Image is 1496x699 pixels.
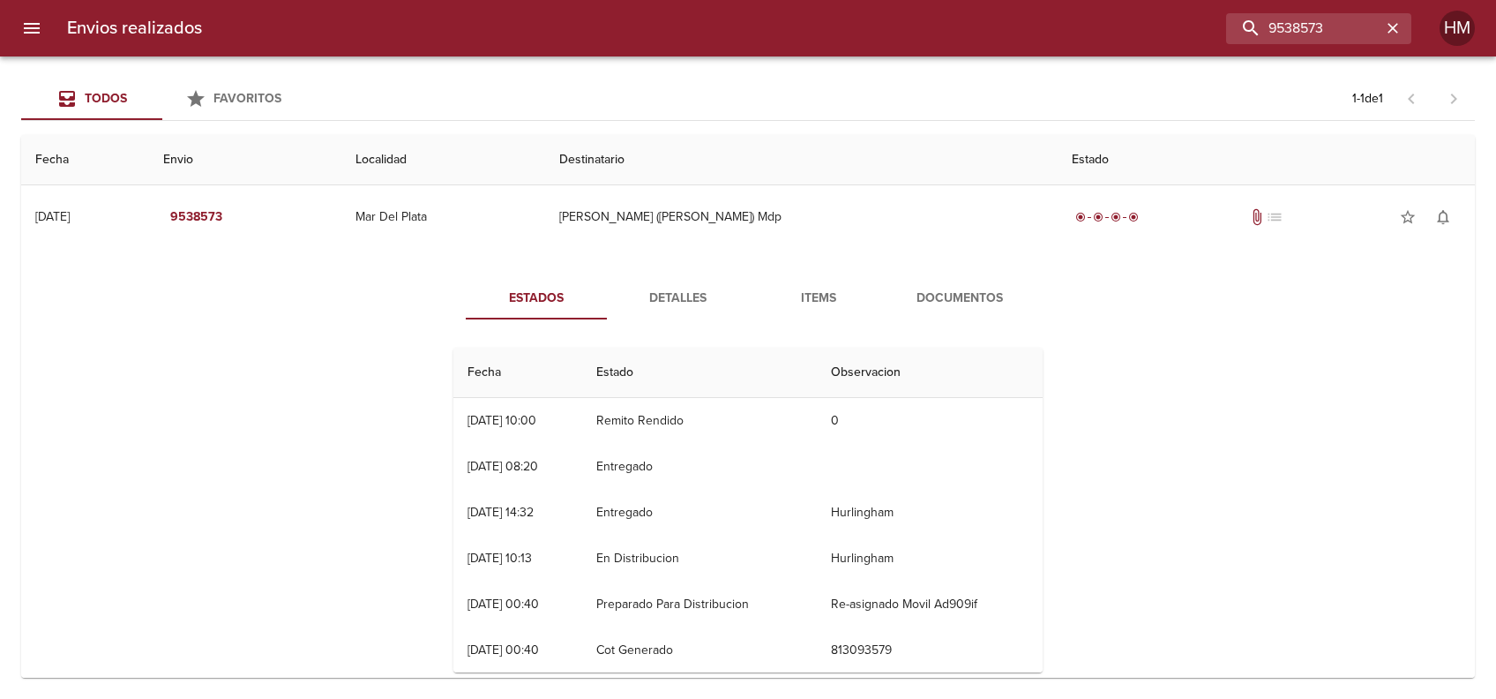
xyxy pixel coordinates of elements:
span: radio_button_checked [1075,212,1086,222]
td: 813093579 [817,628,1043,673]
span: Pagina siguiente [1432,78,1475,120]
th: Observacion [817,348,1043,398]
p: 1 - 1 de 1 [1352,90,1383,108]
button: 9538573 [163,201,229,234]
span: notifications_none [1434,208,1452,226]
td: 0 [817,398,1043,444]
span: Items [759,288,879,310]
span: Estados [476,288,596,310]
td: [PERSON_NAME] ([PERSON_NAME]) Mdp [545,185,1058,249]
span: star_border [1399,208,1417,226]
th: Localidad [341,135,545,185]
span: radio_button_checked [1093,212,1103,222]
span: Todos [85,91,127,106]
div: [DATE] 10:13 [467,551,532,566]
div: Abrir información de usuario [1440,11,1475,46]
td: Re-asignado Movil Ad909if [817,582,1043,628]
h6: Envios realizados [67,14,202,42]
div: [DATE] 10:00 [467,413,536,428]
span: Detalles [617,288,737,310]
div: [DATE] 00:40 [467,643,539,658]
button: menu [11,7,53,49]
td: Entregado [582,444,816,490]
div: [DATE] 00:40 [467,597,539,612]
th: Estado [1058,135,1476,185]
div: [DATE] 14:32 [467,505,534,520]
span: radio_button_checked [1111,212,1121,222]
td: Cot Generado [582,628,816,673]
span: Pagina anterior [1390,89,1432,107]
th: Envio [149,135,341,185]
input: buscar [1226,13,1381,44]
th: Fecha [453,348,582,398]
span: Tiene documentos adjuntos [1248,208,1266,226]
button: Agregar a favoritos [1390,199,1425,235]
th: Fecha [21,135,149,185]
td: Entregado [582,490,816,536]
div: Tabs Envios [21,78,303,120]
td: Hurlingham [817,490,1043,536]
em: 9538573 [170,207,222,229]
span: radio_button_checked [1128,212,1139,222]
td: Hurlingham [817,536,1043,582]
div: Tabs detalle de guia [466,277,1030,319]
div: Entregado [1072,208,1142,226]
div: [DATE] [35,209,70,224]
span: Documentos [900,288,1020,310]
span: Favoritos [213,91,281,106]
span: No tiene pedido asociado [1266,208,1283,226]
th: Estado [582,348,816,398]
button: Activar notificaciones [1425,199,1461,235]
td: Mar Del Plata [341,185,545,249]
th: Destinatario [545,135,1058,185]
td: Remito Rendido [582,398,816,444]
div: HM [1440,11,1475,46]
td: Preparado Para Distribucion [582,582,816,628]
div: [DATE] 08:20 [467,459,538,474]
td: En Distribucion [582,536,816,582]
